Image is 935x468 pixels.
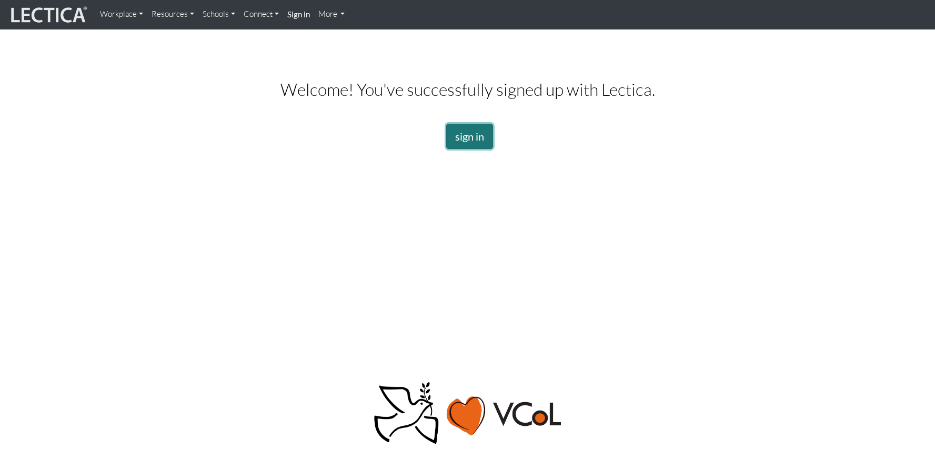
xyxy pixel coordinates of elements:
strong: Sign in [287,9,310,19]
a: Schools [198,4,239,25]
h2: Welcome! You've successfully signed up with Lectica. [164,80,771,98]
a: Workplace [96,4,147,25]
img: Peace, love, VCoL [371,381,564,446]
a: Sign in [283,4,314,25]
a: Connect [239,4,283,25]
a: Resources [147,4,198,25]
a: More [314,4,349,25]
a: sign in [446,124,493,149]
img: lecticalive [8,5,87,25]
